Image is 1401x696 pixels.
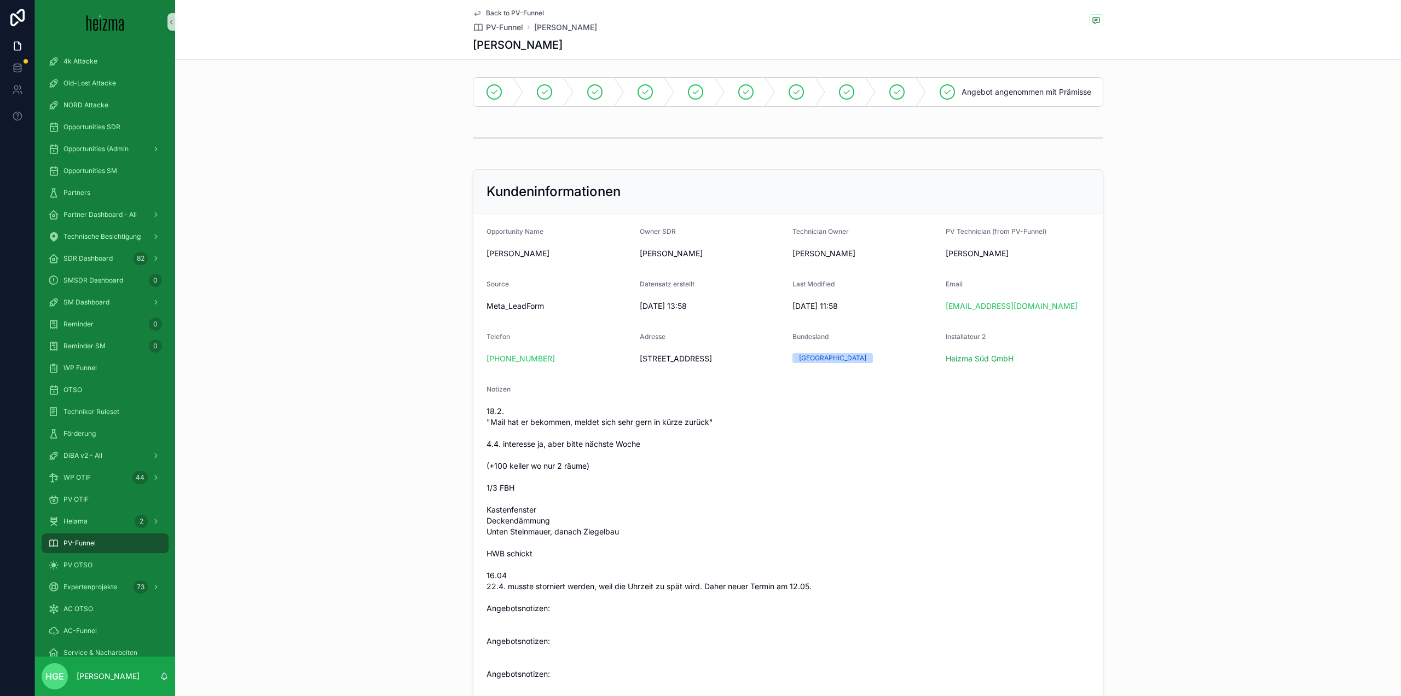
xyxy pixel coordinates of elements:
[35,44,175,657] div: scrollable content
[42,577,169,597] a: Expertenprojekte73
[42,161,169,181] a: Opportunities SM
[42,139,169,159] a: Opportunities (Admin
[63,232,141,241] span: Technische Besichtigung
[640,353,784,364] span: [STREET_ADDRESS]
[42,358,169,378] a: WP Funnel
[473,9,544,18] a: Back to PV-Funnel
[487,332,510,341] span: Telefon
[792,227,849,235] span: Technician Owner
[42,468,169,487] a: WP OTIF44
[962,87,1091,97] span: Angebot angenommen mit Prämisse
[42,183,169,203] a: Partners
[42,249,169,268] a: SDR Dashboard82
[42,621,169,641] a: AC-Funnel
[799,353,866,363] div: [GEOGRAPHIC_DATA]
[946,248,1009,259] span: [PERSON_NAME]
[63,123,120,131] span: Opportunities SDR
[42,446,169,465] a: DiBA v2 - All
[63,495,89,504] span: PV OTIF
[42,643,169,663] a: Service & Nacharbeiten
[640,332,665,341] span: Adresse
[63,79,116,88] span: Old-Lost Attacke
[42,271,169,290] a: SMSDR Dashboard0
[42,424,169,444] a: Förderung
[63,57,97,66] span: 4k Attacke
[132,471,148,484] div: 44
[42,511,169,531] a: Heiama2
[63,254,113,263] span: SDR Dashboard
[42,292,169,312] a: SM Dashboard
[86,13,124,31] img: App logo
[42,555,169,575] a: PV OTSO
[42,117,169,137] a: Opportunities SDR
[486,9,544,18] span: Back to PV-Funnel
[487,280,509,288] span: Source
[792,248,855,259] span: [PERSON_NAME]
[63,648,137,657] span: Service & Nacharbeiten
[640,248,703,259] span: [PERSON_NAME]
[946,280,963,288] span: Email
[792,301,937,312] span: [DATE] 11:58
[63,364,97,372] span: WP Funnel
[63,451,102,460] span: DiBA v2 - All
[63,539,96,548] span: PV-Funnel
[63,298,109,307] span: SM Dashboard
[42,336,169,356] a: Reminder SM0
[42,205,169,225] a: Partner Dashboard - All
[487,301,631,312] span: Meta_LeadForm
[63,429,96,438] span: Förderung
[42,227,169,246] a: Technische Besichtigung
[135,515,148,528] div: 2
[42,599,169,619] a: AC OTSO
[77,671,140,682] p: [PERSON_NAME]
[473,37,563,53] h1: [PERSON_NAME]
[640,227,676,235] span: Owner SDR
[486,22,523,33] span: PV-Funnel
[63,101,108,110] span: NORD Attacke
[487,227,543,235] span: Opportunity Name
[63,342,106,350] span: Reminder SM
[63,561,92,570] span: PV OTSO
[640,280,694,288] span: Datensatz erstellt
[487,248,631,259] span: [PERSON_NAME]
[134,580,148,594] div: 73
[42,533,169,553] a: PV-Funnel
[63,188,90,197] span: Partners
[42,490,169,509] a: PV OTIF
[42,51,169,71] a: 4k Attacke
[63,320,94,329] span: Reminder
[63,145,129,153] span: Opportunities (Admin
[792,280,835,288] span: Last Modified
[487,183,621,200] h2: Kundeninformationen
[149,318,162,331] div: 0
[946,332,986,341] span: Installateur 2
[63,210,137,219] span: Partner Dashboard - All
[42,402,169,422] a: Techniker Ruleset
[63,517,88,526] span: Heiama
[42,314,169,334] a: Reminder0
[134,252,148,265] div: 82
[45,670,64,683] span: HGE
[473,22,523,33] a: PV-Funnel
[42,95,169,115] a: NORD Attacke
[63,166,117,175] span: Opportunities SM
[149,274,162,287] div: 0
[946,353,1014,364] a: Heizma Süd GmbH
[63,407,119,416] span: Techniker Ruleset
[487,353,555,364] a: [PHONE_NUMBER]
[534,22,597,33] a: [PERSON_NAME]
[946,227,1046,235] span: PV Technician (from PV-Funnel)
[149,340,162,353] div: 0
[63,473,91,482] span: WP OTIF
[63,583,117,591] span: Expertenprojekte
[63,626,97,635] span: AC-Funnel
[63,605,93,613] span: AC OTSO
[63,276,123,285] span: SMSDR Dashboard
[640,301,784,312] span: [DATE] 13:58
[487,385,511,393] span: Notizen
[792,332,829,341] span: Bundesland
[946,301,1078,312] a: [EMAIL_ADDRESS][DOMAIN_NAME]
[42,380,169,400] a: OTSO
